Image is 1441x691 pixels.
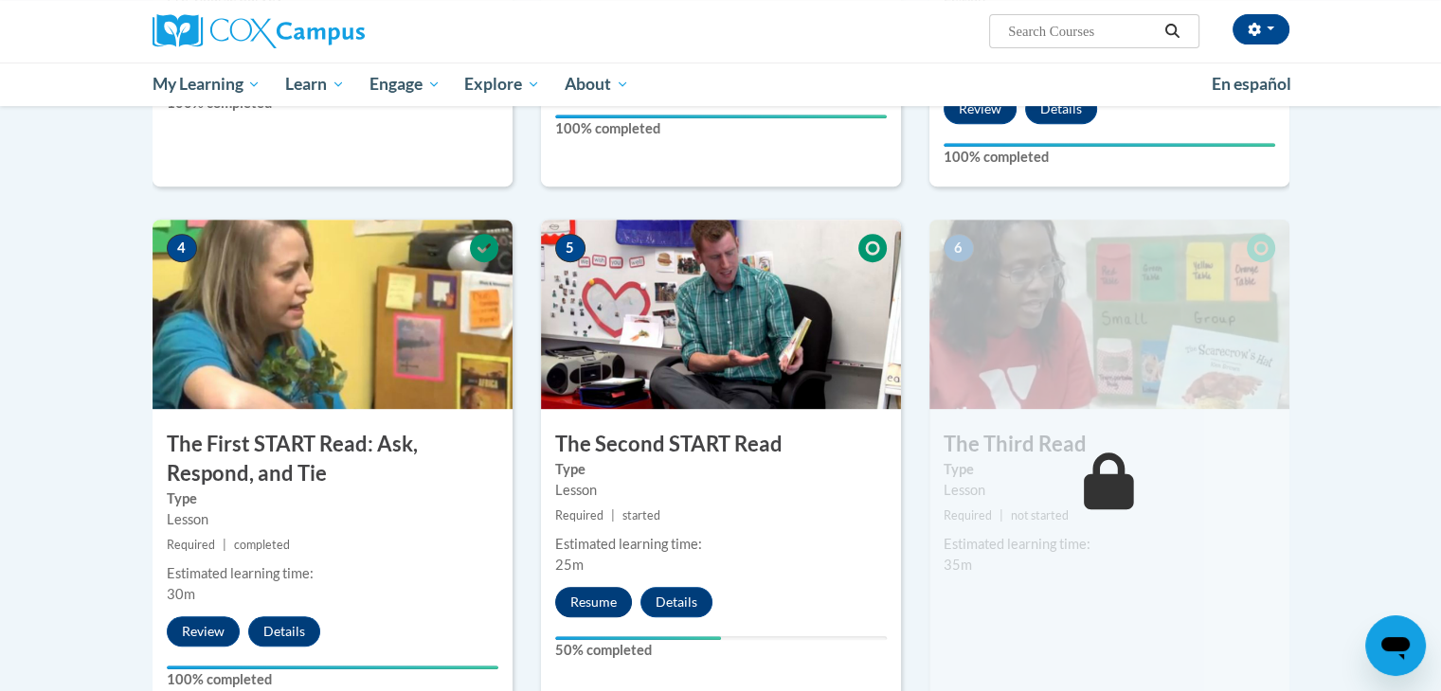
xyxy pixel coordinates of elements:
button: Search [1158,20,1186,43]
img: Cox Campus [153,14,365,48]
a: Learn [273,62,357,106]
div: Your progress [555,115,887,118]
div: Main menu [124,62,1318,106]
span: 35m [944,557,972,573]
a: Explore [452,62,552,106]
img: Course Image [929,220,1289,409]
div: Estimated learning time: [167,563,498,584]
span: | [611,508,615,523]
button: Review [167,616,240,647]
img: Course Image [541,220,901,409]
input: Search Courses [1006,20,1158,43]
div: Your progress [167,665,498,669]
span: 4 [167,234,197,262]
div: Estimated learning time: [555,534,887,555]
a: Engage [357,62,453,106]
span: Learn [285,73,345,96]
span: Engage [369,73,441,96]
span: About [565,73,629,96]
label: 100% completed [944,147,1275,168]
h3: The Third Read [929,430,1289,459]
div: Estimated learning time: [944,534,1275,555]
label: 50% completed [555,640,887,661]
a: My Learning [140,62,274,106]
label: Type [167,488,498,509]
span: My Learning [152,73,261,96]
span: Required [167,538,215,552]
div: Your progress [944,143,1275,147]
span: Required [944,508,992,523]
h3: The Second START Read [541,430,901,459]
span: | [223,538,226,552]
button: Details [1025,94,1097,124]
button: Details [640,587,712,617]
span: Explore [464,73,540,96]
label: 100% completed [167,669,498,690]
span: 6 [944,234,974,262]
button: Details [248,616,320,647]
div: Lesson [167,509,498,530]
span: 5 [555,234,585,262]
a: Cox Campus [153,14,513,48]
span: 25m [555,557,584,573]
button: Account Settings [1233,14,1289,44]
span: completed [234,538,290,552]
span: Required [555,508,603,523]
span: started [622,508,660,523]
label: 100% completed [555,118,887,139]
label: Type [555,459,887,480]
h3: The First START Read: Ask, Respond, and Tie [153,430,513,488]
label: Type [944,459,1275,480]
button: Review [944,94,1017,124]
img: Course Image [153,220,513,409]
a: About [552,62,641,106]
span: 30m [167,586,195,602]
iframe: Button to launch messaging window [1365,615,1426,676]
button: Resume [555,587,632,617]
span: En español [1212,74,1291,94]
div: Lesson [944,480,1275,501]
a: En español [1199,64,1304,104]
div: Lesson [555,480,887,501]
div: Your progress [555,636,721,640]
span: | [1000,508,1003,523]
span: not started [1011,508,1069,523]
